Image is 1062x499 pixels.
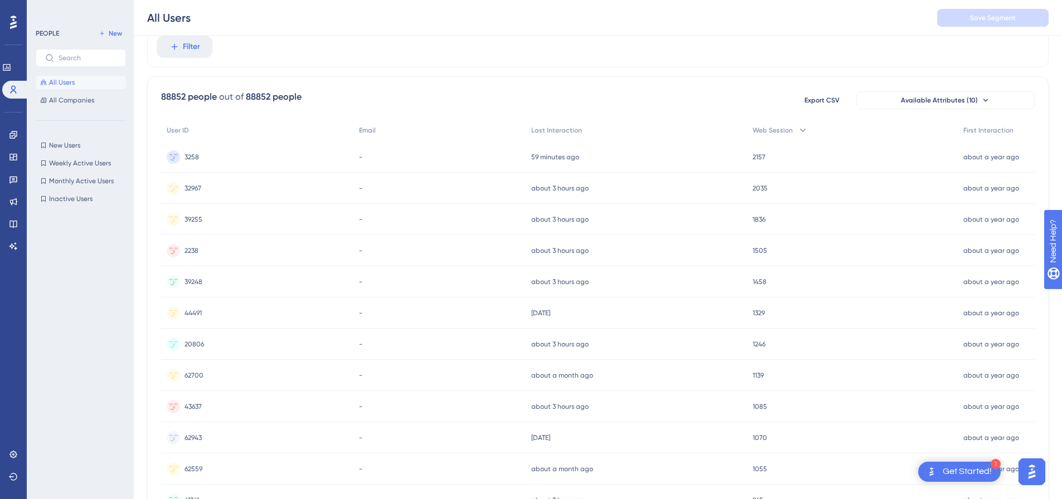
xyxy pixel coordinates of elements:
button: All Companies [36,94,126,107]
span: 2157 [753,153,765,162]
span: Available Attributes (10) [901,96,978,105]
button: Filter [157,36,212,58]
span: Save Segment [970,13,1016,22]
span: 20806 [185,340,204,349]
div: out of [219,90,244,104]
span: 1055 [753,464,767,473]
time: about a year ago [963,340,1019,348]
span: 1329 [753,309,765,317]
span: - [359,153,362,162]
span: Inactive Users [49,194,93,203]
span: - [359,246,362,255]
span: All Users [49,78,75,87]
div: 1 [991,459,1001,469]
span: 2035 [753,184,768,193]
span: - [359,215,362,224]
img: launcher-image-alternative-text [925,465,938,478]
span: 62700 [185,371,203,380]
time: about a year ago [963,247,1019,255]
span: 1070 [753,433,767,442]
button: New Users [36,139,126,152]
time: about a year ago [963,371,1019,379]
span: 1836 [753,215,765,224]
span: 1246 [753,340,765,349]
time: about a month ago [531,465,593,473]
button: Monthly Active Users [36,174,126,188]
span: - [359,402,362,411]
span: User ID [167,126,189,135]
button: Save Segment [937,9,1049,27]
button: All Users [36,76,126,89]
span: - [359,340,362,349]
span: - [359,464,362,473]
time: about 3 hours ago [531,403,589,410]
div: 88852 people [161,90,217,104]
span: 32967 [185,184,201,193]
div: PEOPLE [36,29,59,38]
span: New [109,29,122,38]
time: about a year ago [963,434,1019,442]
span: 1139 [753,371,764,380]
span: First Interaction [963,126,1013,135]
button: Export CSV [794,91,850,109]
span: Export CSV [804,96,840,105]
time: about a year ago [963,403,1019,410]
span: Weekly Active Users [49,159,111,168]
span: - [359,309,362,317]
span: - [359,371,362,380]
span: - [359,433,362,442]
span: 62559 [185,464,202,473]
div: Get Started! [943,466,992,478]
time: about a year ago [963,153,1019,161]
time: about 3 hours ago [531,340,589,348]
span: Monthly Active Users [49,177,114,185]
time: about a year ago [963,309,1019,317]
span: 39255 [185,215,202,224]
time: about 3 hours ago [531,278,589,286]
div: Open Get Started! checklist, remaining modules: 1 [918,462,1001,482]
iframe: UserGuiding AI Assistant Launcher [1015,455,1049,488]
time: [DATE] [531,434,550,442]
time: about a year ago [963,278,1019,286]
button: Weekly Active Users [36,156,126,170]
span: - [359,277,362,286]
button: New [95,27,126,40]
time: 59 minutes ago [531,153,579,161]
span: Web Session [753,126,793,135]
span: Filter [183,40,200,53]
time: about 3 hours ago [531,216,589,223]
span: 1085 [753,402,767,411]
time: about 3 hours ago [531,184,589,192]
time: about 3 hours ago [531,247,589,255]
button: Inactive Users [36,192,126,206]
button: Available Attributes (10) [856,91,1035,109]
span: Last Interaction [531,126,582,135]
div: 88852 people [246,90,302,104]
time: [DATE] [531,309,550,317]
span: Need Help? [26,3,70,16]
span: 3258 [185,153,199,162]
span: Email [359,126,376,135]
span: 2238 [185,246,198,255]
input: Search [59,54,117,62]
time: about a year ago [963,216,1019,223]
time: about a year ago [963,184,1019,192]
span: 1458 [753,277,767,286]
div: All Users [147,10,191,26]
span: 44491 [185,309,202,317]
span: New Users [49,141,80,150]
span: 39248 [185,277,202,286]
span: - [359,184,362,193]
span: 43637 [185,402,202,411]
time: about a month ago [531,371,593,379]
span: 62943 [185,433,202,442]
span: All Companies [49,96,94,105]
span: 1505 [753,246,767,255]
